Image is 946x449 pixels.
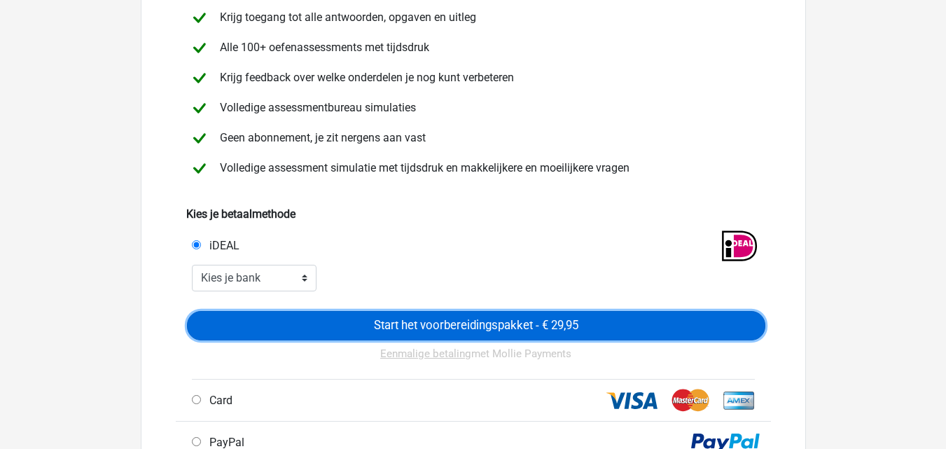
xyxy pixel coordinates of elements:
[204,436,244,449] span: PayPal
[204,394,232,407] span: Card
[214,131,426,144] span: Geen abonnement, je zit nergens aan vast
[214,71,514,84] span: Krijg feedback over welke onderdelen je nog kunt verbeteren
[214,11,476,24] span: Krijg toegang tot alle antwoorden, opgaven en uitleg
[187,96,211,120] img: checkmark
[214,101,416,114] span: Volledige assessmentbureau simulaties
[187,6,211,30] img: checkmark
[187,340,765,379] div: met Mollie Payments
[187,156,211,181] img: checkmark
[214,41,429,54] span: Alle 100+ oefenassessments met tijdsdruk
[204,239,239,252] span: iDEAL
[187,126,211,151] img: checkmark
[187,311,765,340] input: Start het voorbereidingspakket - € 29,95
[186,207,295,221] b: Kies je betaalmethode
[380,347,471,360] u: Eenmalige betaling
[187,66,211,90] img: checkmark
[187,36,211,60] img: checkmark
[214,161,629,174] span: Volledige assessment simulatie met tijdsdruk en makkelijkere en moeilijkere vragen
